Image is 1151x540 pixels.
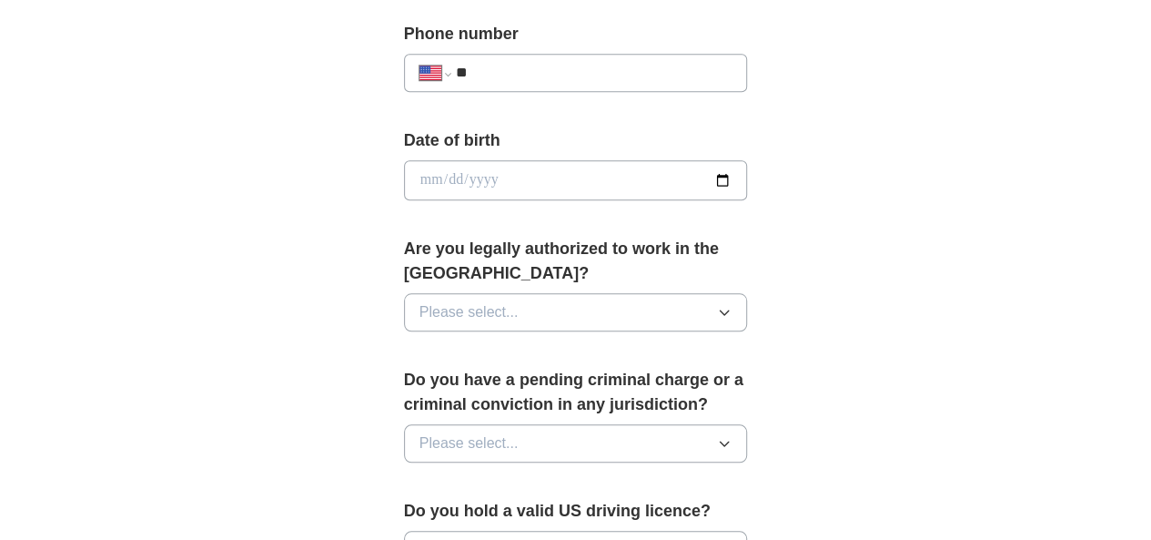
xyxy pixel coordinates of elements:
label: Are you legally authorized to work in the [GEOGRAPHIC_DATA]? [404,237,748,286]
span: Please select... [419,433,519,454]
label: Date of birth [404,128,748,153]
label: Do you hold a valid US driving licence? [404,499,748,524]
span: Please select... [419,301,519,323]
label: Phone number [404,22,748,46]
label: Do you have a pending criminal charge or a criminal conviction in any jurisdiction? [404,368,748,417]
button: Please select... [404,424,748,463]
button: Please select... [404,293,748,331]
